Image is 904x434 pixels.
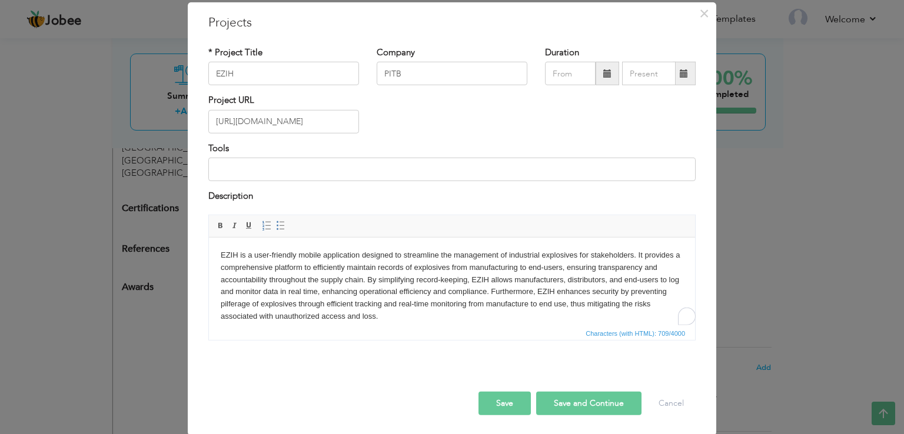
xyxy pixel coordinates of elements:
[208,14,696,32] h3: Projects
[208,94,254,106] label: Project URL
[536,391,642,415] button: Save and Continue
[545,62,596,85] input: From
[208,142,229,155] label: Tools
[208,190,253,202] label: Description
[478,391,531,415] button: Save
[242,219,255,232] a: Underline
[228,219,241,232] a: Italic
[694,4,713,23] button: Close
[622,62,676,85] input: Present
[377,46,415,59] label: Company
[214,219,227,232] a: Bold
[583,328,689,338] div: Statistics
[274,219,287,232] a: Insert/Remove Bulleted List
[260,219,273,232] a: Insert/Remove Numbered List
[583,328,687,338] span: Characters (with HTML): 709/4000
[545,46,579,59] label: Duration
[208,46,262,59] label: * Project Title
[209,237,695,325] iframe: Rich Text Editor, projectEditor
[699,3,709,24] span: ×
[647,391,696,415] button: Cancel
